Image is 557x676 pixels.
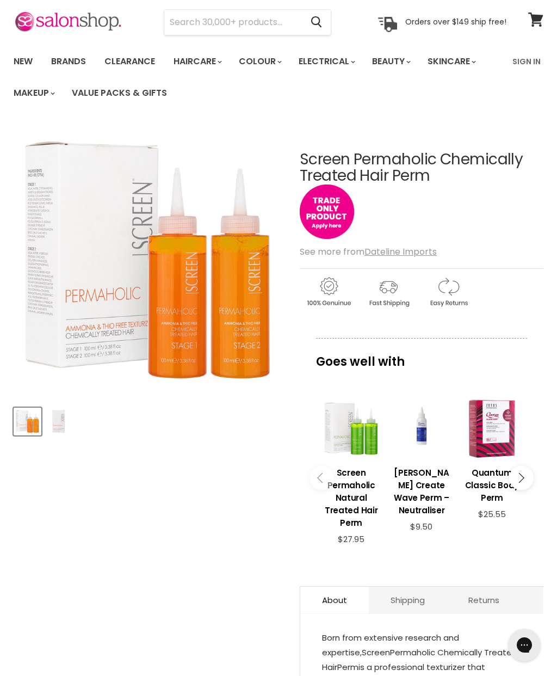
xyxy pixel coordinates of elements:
p: Goes well with [316,338,527,374]
ul: Main menu [5,46,506,109]
h3: Quantum Classic Body Perm [462,466,522,504]
span: $27.95 [338,533,364,545]
button: Screen Permaholic Chemically Treated Hair Perm [45,408,72,435]
iframe: Gorgias live chat messenger [503,625,546,665]
a: Brands [43,50,94,73]
div: Product thumbnails [12,404,288,435]
form: Product [164,9,331,35]
span: $25.55 [478,508,506,520]
a: Electrical [290,50,362,73]
input: Search [164,10,302,35]
p: Orders over $149 ship free! [405,17,506,27]
span: See more from [300,245,437,258]
span: Screen [362,647,390,658]
span: Perm [337,661,358,673]
h3: Screen Permaholic Natural Treated Hair Perm [321,466,381,529]
button: Screen Permaholic Chemically Treated Hair Perm [14,408,41,435]
a: View product:Screen Permaholic Natural Treated Hair Perm [321,458,381,534]
img: shipping.gif [360,275,417,309]
a: Makeup [5,82,61,105]
img: Screen Permaholic Chemically Treated Hair Perm [46,409,71,434]
a: View product:De Lorenzo Create Wave Perm – Neutraliser [392,458,451,522]
a: Clearance [96,50,163,73]
a: Dateline Imports [364,245,437,258]
a: Shipping [369,587,447,613]
a: Returns [447,587,521,613]
h1: Screen Permaholic Chemically Treated Hair Perm [300,151,543,185]
div: Screen Permaholic Chemically Treated Hair Perm image. Click or Scroll to Zoom. [14,124,287,397]
img: tradeonly_small.jpg [300,185,354,239]
img: genuine.gif [300,275,357,309]
a: About [300,587,369,613]
img: returns.gif [419,275,477,309]
a: Haircare [165,50,228,73]
a: New [5,50,41,73]
a: Sign In [506,50,547,73]
a: Beauty [364,50,417,73]
a: View product:Quantum Classic Body Perm [462,458,522,509]
a: Value Packs & Gifts [64,82,175,105]
img: Screen Permaholic Chemically Treated Hair Perm [15,409,40,434]
span: $9.50 [410,521,432,532]
h3: [PERSON_NAME] Create Wave Perm – Neutraliser [392,466,451,517]
button: Search [302,10,331,35]
a: Colour [231,50,288,73]
a: Skincare [419,50,482,73]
